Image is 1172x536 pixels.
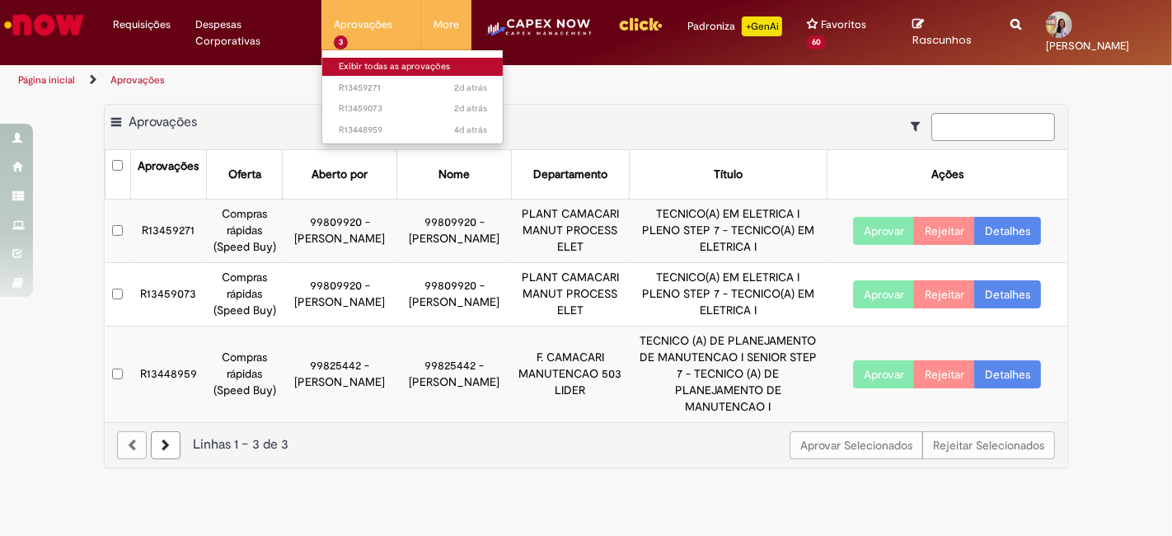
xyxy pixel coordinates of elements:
div: Título [714,167,743,183]
td: TECNICO(A) EM ELETRICA I PLENO STEP 7 - TECNICO(A) EM ELETRICA I [629,263,827,327]
a: Aprovações [110,73,165,87]
a: Detalhes [974,217,1041,245]
span: 4d atrás [454,124,487,136]
span: [PERSON_NAME] [1046,39,1129,53]
div: Oferta [228,167,261,183]
span: Aprovações [129,114,197,130]
td: R13459073 [130,263,207,327]
td: Compras rápidas (Speed Buy) [207,327,283,422]
a: Página inicial [18,73,75,87]
div: Aprovações [138,158,199,175]
td: 99809920 - [PERSON_NAME] [397,200,512,263]
a: Aberto R13459073 : [322,100,504,118]
a: Rascunhos [912,17,986,48]
td: 99809920 - [PERSON_NAME] [397,263,512,327]
th: Aprovações [130,150,207,199]
span: Requisições [113,16,171,33]
p: +GenAi [742,16,782,36]
span: R13448959 [339,124,487,137]
button: Aprovar [853,280,915,308]
a: Aberto R13448959 : [322,121,504,139]
span: Rascunhos [912,32,972,48]
button: Rejeitar [914,217,975,245]
td: Compras rápidas (Speed Buy) [207,200,283,263]
button: Aprovar [853,360,915,388]
td: 99809920 - [PERSON_NAME] [283,263,397,327]
button: Rejeitar [914,280,975,308]
span: R13459073 [339,102,487,115]
div: Linhas 1 − 3 de 3 [117,435,1055,454]
a: Exibir todas as aprovações [322,58,504,76]
img: CapexLogo5.png [484,16,593,49]
a: Aberto R13459271 : [322,79,504,97]
ul: Aprovações [321,49,504,144]
time: 28/08/2025 16:19:01 [454,102,487,115]
div: Padroniza [687,16,782,36]
button: Rejeitar [914,360,975,388]
span: Aprovações [334,16,392,33]
td: R13448959 [130,327,207,422]
i: Mostrar filtros para: Suas Solicitações [911,120,928,132]
span: Despesas Corporativas [195,16,309,49]
div: Departamento [533,167,607,183]
time: 26/08/2025 15:10:57 [454,124,487,136]
td: 99809920 - [PERSON_NAME] [283,200,397,263]
img: click_logo_yellow_360x200.png [618,12,663,36]
td: TECNICO (A) DE PLANEJAMENTO DE MANUTENCAO I SENIOR STEP 7 - TECNICO (A) DE PLANEJAMENTO DE MANUTE... [629,327,827,422]
td: 99825442 - [PERSON_NAME] [283,327,397,422]
span: More [434,16,459,33]
td: Compras rápidas (Speed Buy) [207,263,283,327]
span: 3 [334,35,348,49]
span: 2d atrás [454,82,487,94]
img: ServiceNow [2,8,87,41]
div: Aberto por [312,167,368,183]
span: 2d atrás [454,102,487,115]
span: 60 [807,35,826,49]
time: 28/08/2025 16:45:41 [454,82,487,94]
a: Detalhes [974,360,1041,388]
span: Favoritos [821,16,866,33]
td: PLANT CAMACARI MANUT PROCESS ELET [512,200,630,263]
td: PLANT CAMACARI MANUT PROCESS ELET [512,263,630,327]
td: TECNICO(A) EM ELETRICA I PLENO STEP 7 - TECNICO(A) EM ELETRICA I [629,200,827,263]
div: Ações [931,167,963,183]
td: R13459271 [130,200,207,263]
a: Detalhes [974,280,1041,308]
ul: Trilhas de página [12,65,769,96]
td: 99825442 - [PERSON_NAME] [397,327,512,422]
button: Aprovar [853,217,915,245]
span: R13459271 [339,82,487,95]
div: Nome [438,167,470,183]
td: F. CAMACARI MANUTENCAO 503 LIDER [512,327,630,422]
